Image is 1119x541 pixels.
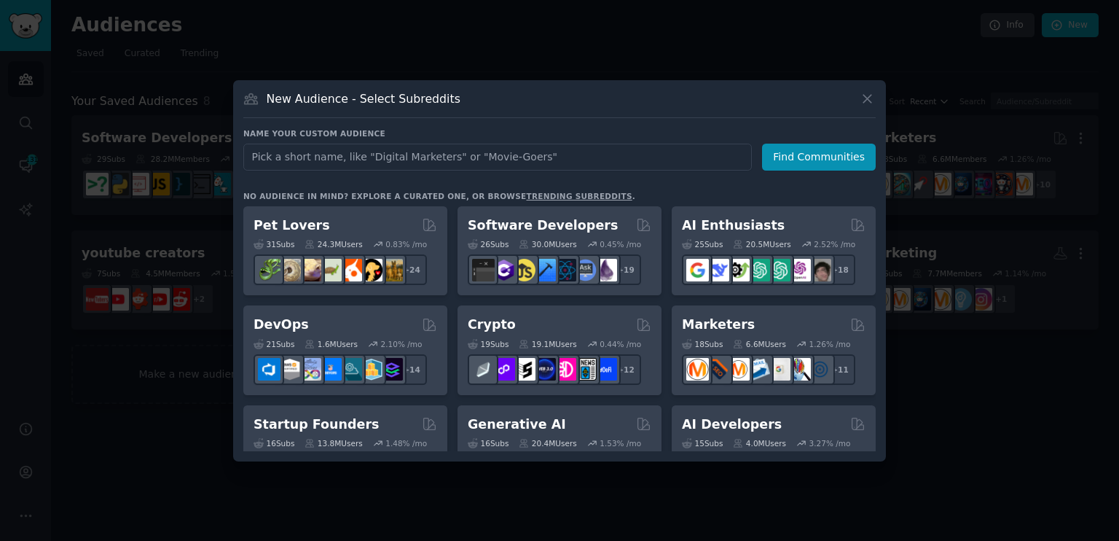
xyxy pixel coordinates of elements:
[526,192,632,201] a: trending subreddits
[762,144,876,171] button: Find Communities
[682,416,782,434] h2: AI Developers
[258,358,280,381] img: azuredevops
[707,259,729,281] img: DeepSeek
[339,358,362,381] img: platformengineering
[554,259,576,281] img: reactnative
[682,217,785,235] h2: AI Enthusiasts
[360,259,382,281] img: PetAdvice
[468,239,509,249] div: 26 Sub s
[319,259,342,281] img: turtle
[594,259,617,281] img: elixir
[788,358,811,381] img: MarketingResearch
[733,339,786,349] div: 6.6M Users
[380,358,403,381] img: PlatformEngineers
[468,316,516,334] h2: Crypto
[243,144,752,171] input: Pick a short name, like "Digital Marketers" or "Movie-Goers"
[468,217,618,235] h2: Software Developers
[299,259,321,281] img: leopardgeckos
[519,239,576,249] div: 30.0M Users
[254,438,294,448] div: 16 Sub s
[519,339,576,349] div: 19.1M Users
[554,358,576,381] img: defiblockchain
[733,239,790,249] div: 20.5M Users
[254,217,330,235] h2: Pet Lovers
[267,91,460,106] h3: New Audience - Select Subreddits
[472,259,495,281] img: software
[254,239,294,249] div: 31 Sub s
[254,339,294,349] div: 21 Sub s
[380,259,403,281] img: dogbreed
[825,354,855,385] div: + 11
[278,259,301,281] img: ballpython
[809,259,831,281] img: ArtificalIntelligence
[727,259,750,281] img: AItoolsCatalog
[594,358,617,381] img: defi_
[574,358,597,381] img: CryptoNews
[600,339,641,349] div: 0.44 % /mo
[468,339,509,349] div: 19 Sub s
[360,358,382,381] img: aws_cdk
[472,358,495,381] img: ethfinance
[682,316,755,334] h2: Marketers
[319,358,342,381] img: DevOpsLinks
[385,438,427,448] div: 1.48 % /mo
[385,239,427,249] div: 0.83 % /mo
[396,254,427,285] div: + 24
[809,358,831,381] img: OnlineMarketing
[610,354,641,385] div: + 12
[305,438,362,448] div: 13.8M Users
[747,358,770,381] img: Emailmarketing
[727,358,750,381] img: AskMarketing
[747,259,770,281] img: chatgpt_promptDesign
[682,438,723,448] div: 15 Sub s
[278,358,301,381] img: AWS_Certified_Experts
[468,416,566,434] h2: Generative AI
[733,438,786,448] div: 4.0M Users
[519,438,576,448] div: 20.4M Users
[396,354,427,385] div: + 14
[468,438,509,448] div: 16 Sub s
[533,358,556,381] img: web3
[305,239,362,249] div: 24.3M Users
[513,259,535,281] img: learnjavascript
[686,358,709,381] img: content_marketing
[492,358,515,381] img: 0xPolygon
[768,358,790,381] img: googleads
[814,239,855,249] div: 2.52 % /mo
[299,358,321,381] img: Docker_DevOps
[825,254,855,285] div: + 18
[492,259,515,281] img: csharp
[339,259,362,281] img: cockatiel
[682,239,723,249] div: 25 Sub s
[243,128,876,139] h3: Name your custom audience
[809,438,851,448] div: 3.27 % /mo
[513,358,535,381] img: ethstaker
[533,259,556,281] img: iOSProgramming
[381,339,423,349] div: 2.10 % /mo
[600,239,641,249] div: 0.45 % /mo
[305,339,358,349] div: 1.6M Users
[243,191,635,201] div: No audience in mind? Explore a curated one, or browse .
[707,358,729,381] img: bigseo
[788,259,811,281] img: OpenAIDev
[682,339,723,349] div: 18 Sub s
[254,416,379,434] h2: Startup Founders
[610,254,641,285] div: + 19
[809,339,851,349] div: 1.26 % /mo
[574,259,597,281] img: AskComputerScience
[254,316,309,334] h2: DevOps
[686,259,709,281] img: GoogleGeminiAI
[768,259,790,281] img: chatgpt_prompts_
[600,438,641,448] div: 1.53 % /mo
[258,259,280,281] img: herpetology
